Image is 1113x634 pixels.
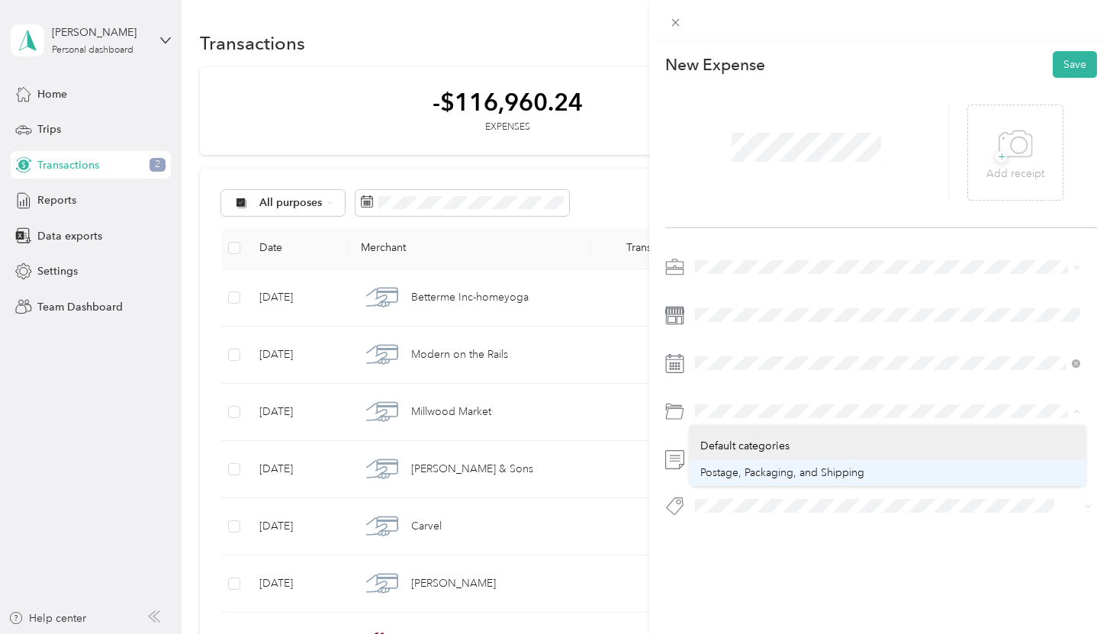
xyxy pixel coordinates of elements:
p: Add receipt [986,166,1044,182]
p: New Expense [665,54,765,76]
span: + [996,151,1007,163]
div: Default categories [700,438,1075,454]
button: Save [1053,51,1097,78]
span: Postage, Packaging, and Shipping [700,466,864,479]
iframe: Everlance-gr Chat Button Frame [1028,549,1113,634]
